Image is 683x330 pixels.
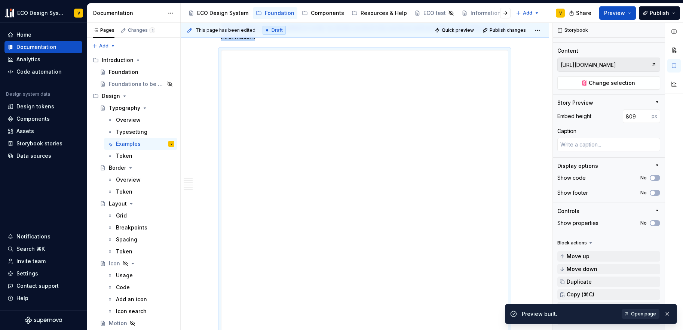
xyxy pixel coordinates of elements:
[97,66,177,78] a: Foundation
[514,8,542,18] button: Add
[5,9,14,18] img: f0abbffb-d71d-4d32-b858-d34959bbcc23.png
[311,9,344,17] div: Components
[567,253,589,259] span: Move up
[97,257,177,269] a: Icon
[432,25,477,36] button: Quick preview
[16,282,59,290] div: Contact support
[557,277,660,287] button: Duplicate
[104,234,177,246] a: Spacing
[116,224,147,231] div: Breakpoints
[128,27,155,33] div: Changes
[93,27,114,33] div: Pages
[557,99,660,107] button: Story Preview
[4,125,82,137] a: Assets
[185,7,251,19] a: ECO Design System
[104,293,177,305] a: Add an icon
[4,138,82,149] a: Storybook stories
[557,289,660,300] button: Copy (⌘C)
[4,41,82,53] a: Documentation
[185,6,512,21] div: Page tree
[116,308,147,315] div: Icon search
[565,6,596,20] button: Share
[116,236,137,243] div: Spacing
[411,7,457,19] a: ECO test
[576,9,591,17] span: Share
[109,320,127,327] div: Motion
[90,41,118,51] button: Add
[16,233,50,240] div: Notifications
[109,68,138,76] div: Foundation
[77,10,80,16] div: V
[17,9,65,17] div: ECO Design System
[171,140,172,148] div: V
[16,257,46,265] div: Invite team
[104,126,177,138] a: Typesetting
[640,190,647,196] label: No
[90,90,177,102] div: Design
[557,207,579,215] div: Controls
[4,268,82,280] a: Settings
[104,305,177,317] a: Icon search
[623,110,652,123] input: Auto
[16,56,40,63] div: Analytics
[557,162,660,170] button: Display options
[109,260,120,267] div: Icon
[104,174,177,186] a: Overview
[490,27,526,33] span: Publish changes
[104,210,177,222] a: Grid
[116,152,132,160] div: Token
[4,280,82,292] button: Contact support
[16,245,45,253] div: Search ⌘K
[604,9,625,17] span: Preview
[299,7,347,19] a: Components
[557,47,578,55] div: Content
[4,101,82,112] a: Design tokens
[16,270,38,277] div: Settings
[109,164,126,172] div: Border
[104,281,177,293] a: Code
[16,43,56,51] div: Documentation
[16,140,62,147] div: Storybook stories
[97,162,177,174] a: Border
[442,27,474,33] span: Quick preview
[557,207,660,215] button: Controls
[104,150,177,162] a: Token
[4,113,82,125] a: Components
[102,92,120,100] div: Design
[639,6,680,20] button: Publish
[97,317,177,329] a: Motion
[523,10,532,16] span: Add
[109,200,127,207] div: Layout
[557,189,588,197] div: Show footer
[557,112,591,120] div: Embed height
[557,127,576,135] div: Caption
[104,186,177,198] a: Token
[557,264,660,274] button: Move down
[116,212,127,219] div: Grid
[116,296,147,303] div: Add an icon
[4,53,82,65] a: Analytics
[557,174,586,182] div: Show code
[16,294,28,302] div: Help
[97,198,177,210] a: Layout
[16,31,31,38] div: Home
[16,103,54,110] div: Design tokens
[104,114,177,126] a: Overview
[557,76,660,90] button: Change selection
[93,9,164,17] div: Documentation
[197,9,248,17] div: ECO Design System
[4,292,82,304] button: Help
[4,66,82,78] a: Code automation
[102,56,134,64] div: Introduction
[4,231,82,243] button: Notifications
[4,243,82,255] button: Search ⌘K
[557,240,587,246] div: Block actions
[471,9,501,17] div: Information
[25,317,62,324] svg: Supernova Logo
[116,176,141,183] div: Overview
[589,79,635,87] span: Change selection
[116,116,141,124] div: Overview
[567,266,597,272] span: Move down
[567,292,594,297] span: Copy (⌘C)
[640,175,647,181] label: No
